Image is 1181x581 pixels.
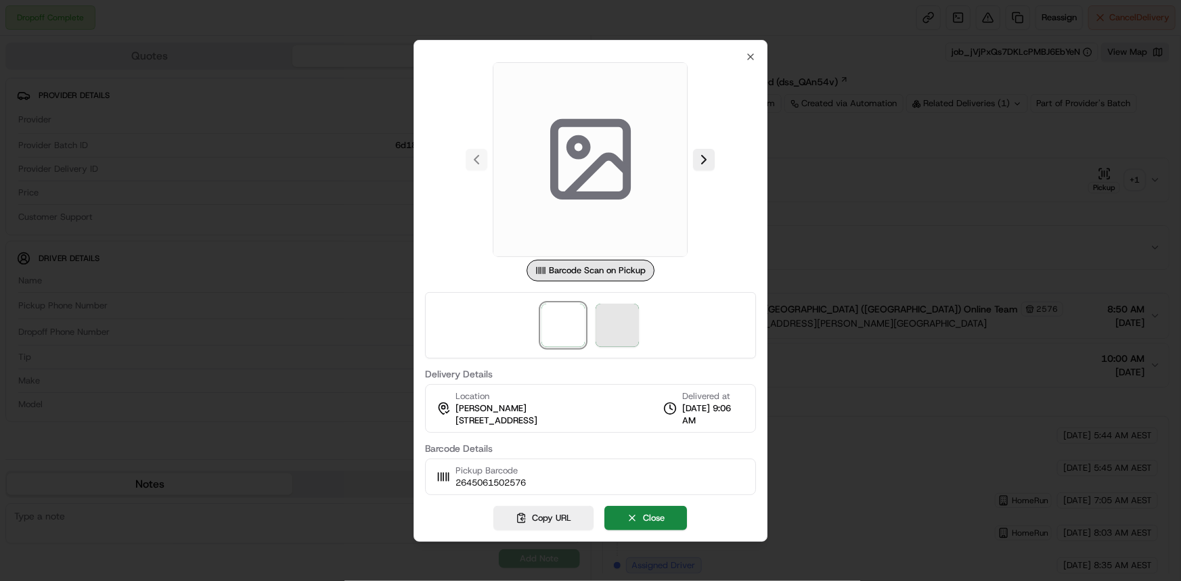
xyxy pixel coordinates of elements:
[455,415,537,427] span: [STREET_ADDRESS]
[425,444,757,453] label: Barcode Details
[455,390,489,402] span: Location
[605,506,688,530] button: Close
[455,477,526,489] span: 2645061502576
[527,260,654,281] div: Barcode Scan on Pickup
[494,506,594,530] button: Copy URL
[425,369,757,379] label: Delivery Details
[455,465,526,477] span: Pickup Barcode
[682,402,744,427] span: [DATE] 9:06 AM
[455,402,527,415] span: [PERSON_NAME]
[682,390,744,402] span: Delivered at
